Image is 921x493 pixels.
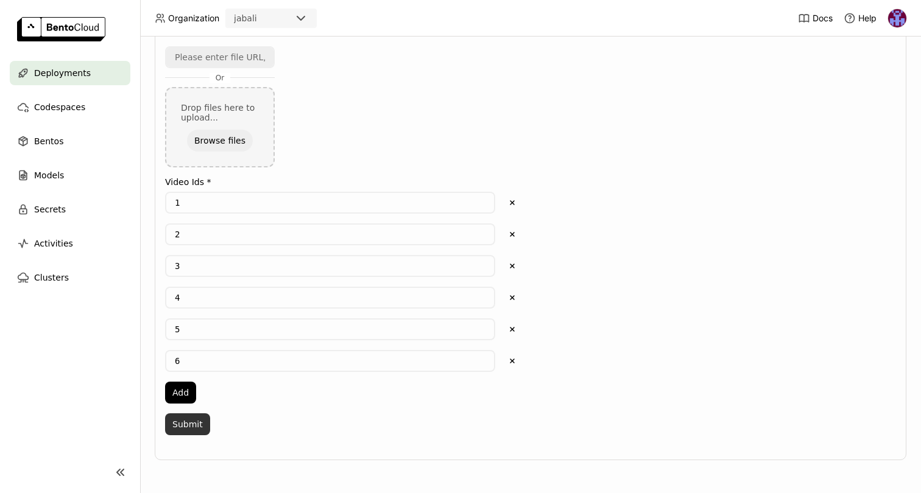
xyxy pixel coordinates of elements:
svg: Delete [507,355,518,366]
a: Activities [10,231,130,256]
div: Help [844,12,877,24]
a: Clusters [10,265,130,290]
span: Secrets [34,202,66,217]
a: Models [10,163,130,187]
button: Add [165,382,196,404]
span: Organization [168,13,219,24]
div: Drop files here to upload... [181,103,259,122]
img: logo [17,17,105,41]
a: Secrets [10,197,130,222]
span: Bentos [34,134,63,149]
span: Clusters [34,270,69,285]
span: Or [210,73,230,83]
button: Submit [165,413,210,435]
svg: Delete [507,324,518,335]
input: Please enter file URL, for example: https://example.com/file_url [166,47,273,67]
input: Selected jabali. [258,13,259,25]
span: Deployments [34,66,91,80]
div: jabali [234,12,257,24]
span: Docs [813,13,833,24]
a: Deployments [10,61,130,85]
span: Models [34,168,64,183]
svg: Delete [507,260,518,271]
a: Bentos [10,129,130,153]
svg: Delete [507,197,518,208]
label: Video Ids * [165,177,523,187]
span: Activities [34,236,73,251]
a: Docs [798,12,833,24]
a: Codespaces [10,95,130,119]
svg: Delete [507,229,518,240]
img: Alex Karguine [888,9,906,27]
button: Browse files [187,130,253,152]
svg: Delete [507,292,518,303]
span: Codespaces [34,100,85,114]
span: Help [858,13,877,24]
